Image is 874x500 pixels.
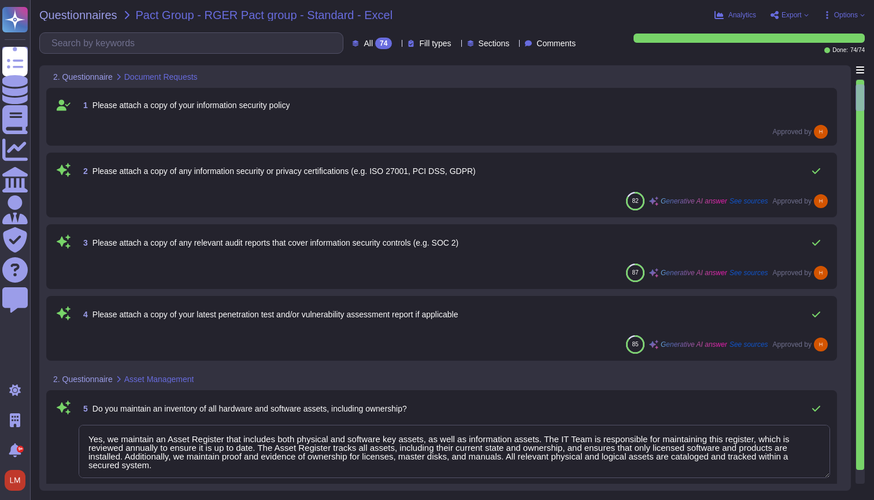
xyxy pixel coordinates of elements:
[364,39,373,47] span: All
[834,12,858,18] span: Options
[814,338,828,351] img: user
[17,446,24,453] div: 9+
[814,266,828,280] img: user
[92,166,476,176] span: Please attach a copy of any information security or privacy certifications (e.g. ISO 27001, PCI D...
[729,198,768,205] span: See sources
[728,12,756,18] span: Analytics
[92,310,458,319] span: Please attach a copy of your latest penetration test and/or vulnerability assessment report if ap...
[632,341,638,347] span: 85
[729,341,768,348] span: See sources
[773,128,812,135] span: Approved by
[79,167,88,175] span: 2
[773,198,812,205] span: Approved by
[375,38,392,49] div: 74
[661,269,727,276] span: Generative AI answer
[92,101,290,110] span: Please attach a copy of your information security policy
[53,375,113,383] span: 2. Questionnaire
[419,39,451,47] span: Fill types
[79,101,88,109] span: 1
[2,468,34,493] button: user
[661,198,727,205] span: Generative AI answer
[782,12,802,18] span: Export
[79,425,830,478] textarea: Yes, we maintain an Asset Register that includes both physical and software key assets, as well a...
[5,470,25,491] img: user
[814,125,828,139] img: user
[814,194,828,208] img: user
[124,375,194,383] span: Asset Management
[729,269,768,276] span: See sources
[773,341,812,348] span: Approved by
[773,269,812,276] span: Approved by
[92,404,407,413] span: Do you maintain an inventory of all hardware and software assets, including ownership?
[39,9,117,21] span: Questionnaires
[79,239,88,247] span: 3
[536,39,576,47] span: Comments
[850,47,865,53] span: 74 / 74
[79,405,88,413] span: 5
[632,269,638,276] span: 87
[632,198,638,204] span: 82
[79,310,88,318] span: 4
[714,10,756,20] button: Analytics
[46,33,343,53] input: Search by keywords
[92,238,458,247] span: Please attach a copy of any relevant audit reports that cover information security controls (e.g....
[479,39,510,47] span: Sections
[136,9,393,21] span: Pact Group - RGER Pact group - Standard - Excel
[832,47,848,53] span: Done:
[661,341,727,348] span: Generative AI answer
